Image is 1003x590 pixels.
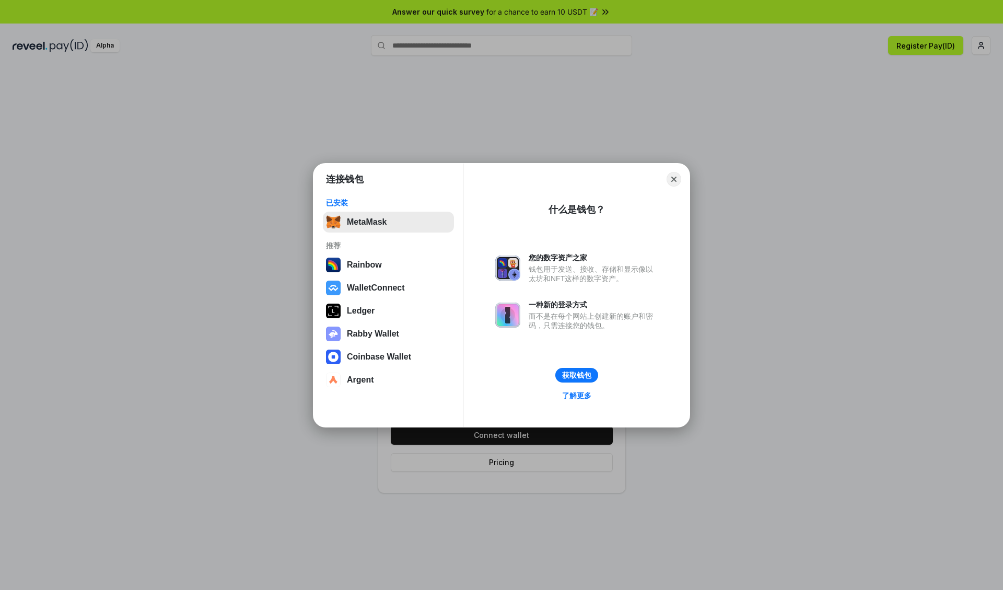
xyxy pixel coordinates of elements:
[323,300,454,321] button: Ledger
[556,389,598,402] a: 了解更多
[326,373,341,387] img: svg+xml,%3Csvg%20width%3D%2228%22%20height%3D%2228%22%20viewBox%3D%220%200%2028%2028%22%20fill%3D...
[549,203,605,216] div: 什么是钱包？
[323,369,454,390] button: Argent
[326,215,341,229] img: svg+xml,%3Csvg%20fill%3D%22none%22%20height%3D%2233%22%20viewBox%3D%220%200%2035%2033%22%20width%...
[347,217,387,227] div: MetaMask
[347,283,405,293] div: WalletConnect
[326,304,341,318] img: svg+xml,%3Csvg%20xmlns%3D%22http%3A%2F%2Fwww.w3.org%2F2000%2Fsvg%22%20width%3D%2228%22%20height%3...
[529,311,658,330] div: 而不是在每个网站上创建新的账户和密码，只需连接您的钱包。
[562,371,591,380] div: 获取钱包
[529,300,658,309] div: 一种新的登录方式
[667,172,681,187] button: Close
[326,173,364,186] h1: 连接钱包
[562,391,591,400] div: 了解更多
[326,327,341,341] img: svg+xml,%3Csvg%20xmlns%3D%22http%3A%2F%2Fwww.w3.org%2F2000%2Fsvg%22%20fill%3D%22none%22%20viewBox...
[347,260,382,270] div: Rainbow
[326,258,341,272] img: svg+xml,%3Csvg%20width%3D%22120%22%20height%3D%22120%22%20viewBox%3D%220%200%20120%20120%22%20fil...
[326,350,341,364] img: svg+xml,%3Csvg%20width%3D%2228%22%20height%3D%2228%22%20viewBox%3D%220%200%2028%2028%22%20fill%3D...
[347,306,375,316] div: Ledger
[323,346,454,367] button: Coinbase Wallet
[323,277,454,298] button: WalletConnect
[323,323,454,344] button: Rabby Wallet
[347,329,399,339] div: Rabby Wallet
[326,241,451,250] div: 推荐
[347,375,374,385] div: Argent
[347,352,411,362] div: Coinbase Wallet
[555,368,598,383] button: 获取钱包
[495,256,520,281] img: svg+xml,%3Csvg%20xmlns%3D%22http%3A%2F%2Fwww.w3.org%2F2000%2Fsvg%22%20fill%3D%22none%22%20viewBox...
[323,254,454,275] button: Rainbow
[529,253,658,262] div: 您的数字资产之家
[326,281,341,295] img: svg+xml,%3Csvg%20width%3D%2228%22%20height%3D%2228%22%20viewBox%3D%220%200%2028%2028%22%20fill%3D...
[495,303,520,328] img: svg+xml,%3Csvg%20xmlns%3D%22http%3A%2F%2Fwww.w3.org%2F2000%2Fsvg%22%20fill%3D%22none%22%20viewBox...
[326,198,451,207] div: 已安装
[323,212,454,233] button: MetaMask
[529,264,658,283] div: 钱包用于发送、接收、存储和显示像以太坊和NFT这样的数字资产。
